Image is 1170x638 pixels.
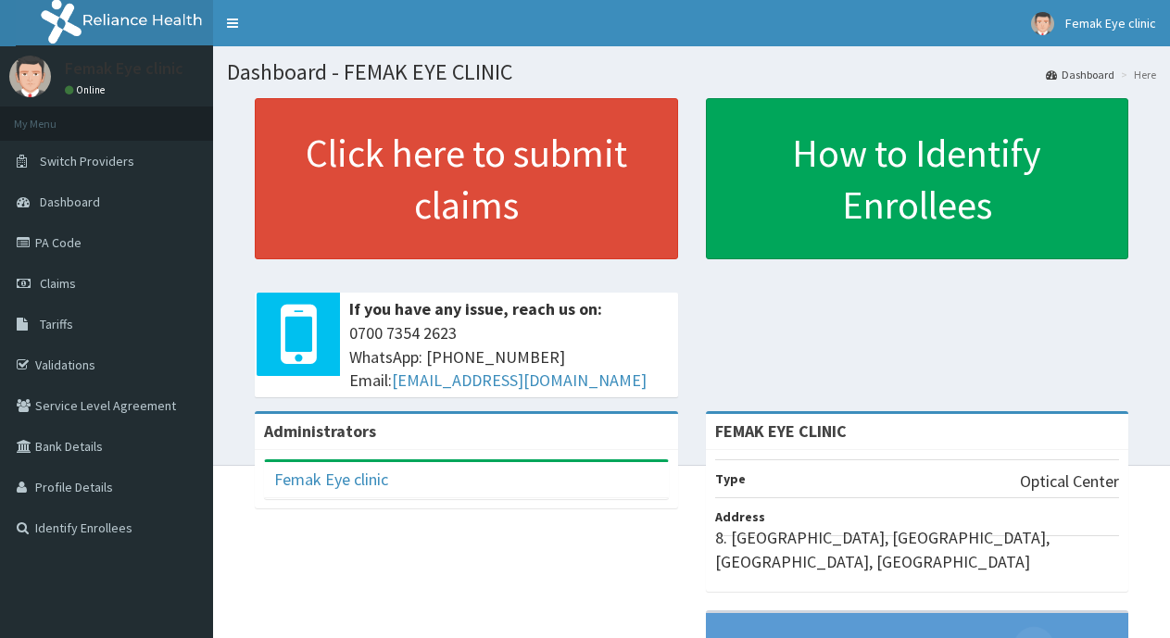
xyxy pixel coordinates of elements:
span: 0700 7354 2623 WhatsApp: [PHONE_NUMBER] Email: [349,321,669,393]
a: Online [65,83,109,96]
a: Dashboard [1046,67,1114,82]
strong: FEMAK EYE CLINIC [715,420,847,442]
b: Address [715,508,765,525]
p: 8. [GEOGRAPHIC_DATA], [GEOGRAPHIC_DATA], [GEOGRAPHIC_DATA], [GEOGRAPHIC_DATA] [715,526,1120,573]
a: How to Identify Enrollees [706,98,1129,259]
p: Femak Eye clinic [65,60,183,77]
h1: Dashboard - FEMAK EYE CLINIC [227,60,1156,84]
p: Optical Center [1020,469,1119,494]
b: Type [715,470,746,487]
img: User Image [1031,12,1054,35]
span: Claims [40,275,76,292]
li: Here [1116,67,1156,82]
span: Dashboard [40,194,100,210]
a: [EMAIL_ADDRESS][DOMAIN_NAME] [392,369,647,391]
span: Switch Providers [40,153,134,169]
a: Click here to submit claims [255,98,678,259]
b: Administrators [264,420,376,442]
span: Femak Eye clinic [1065,15,1156,31]
img: User Image [9,56,51,97]
b: If you have any issue, reach us on: [349,298,602,319]
span: Tariffs [40,316,73,332]
a: Femak Eye clinic [274,469,388,490]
